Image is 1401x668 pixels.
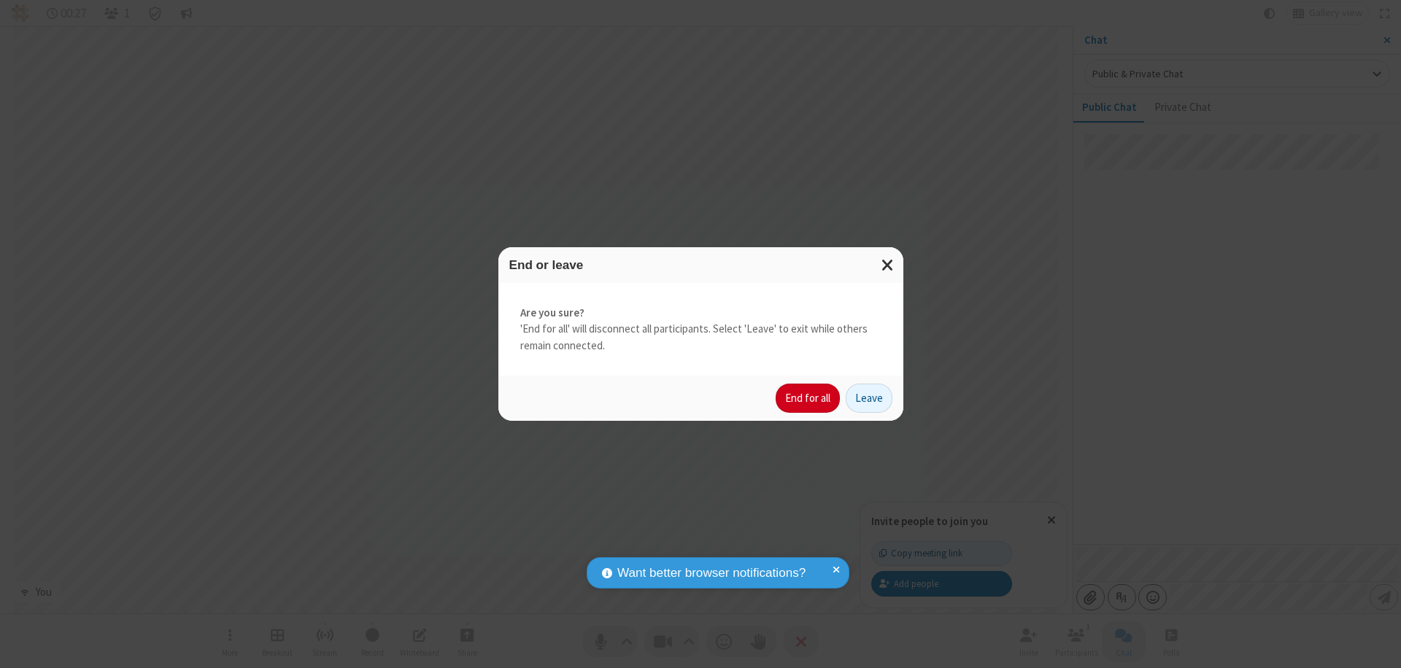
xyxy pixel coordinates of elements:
[617,564,806,583] span: Want better browser notifications?
[498,283,903,376] div: 'End for all' will disconnect all participants. Select 'Leave' to exit while others remain connec...
[520,305,881,322] strong: Are you sure?
[873,247,903,283] button: Close modal
[776,384,840,413] button: End for all
[509,258,892,272] h3: End or leave
[846,384,892,413] button: Leave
